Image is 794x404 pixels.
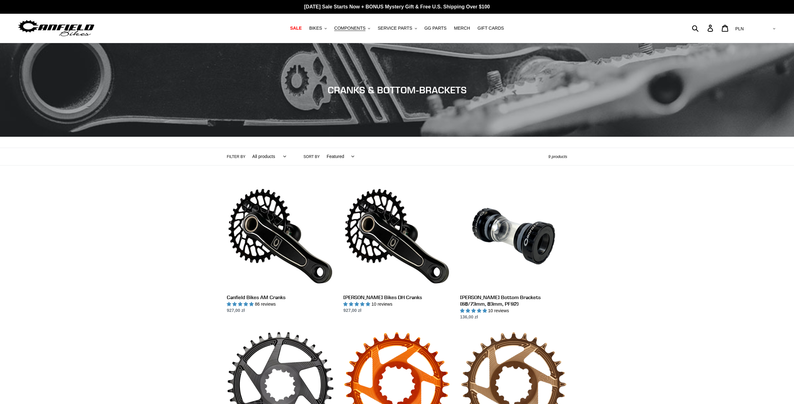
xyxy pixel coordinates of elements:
a: SALE [287,24,305,32]
span: CRANKS & BOTTOM-BRACKETS [328,84,467,96]
button: SERVICE PARTS [375,24,420,32]
span: BIKES [309,26,322,31]
label: Filter by [227,154,246,160]
span: COMPONENTS [334,26,365,31]
span: MERCH [454,26,470,31]
img: Canfield Bikes [17,18,95,38]
span: GG PARTS [424,26,447,31]
a: MERCH [451,24,473,32]
span: GIFT CARDS [478,26,504,31]
button: COMPONENTS [331,24,373,32]
label: Sort by [304,154,320,160]
span: 9 products [548,154,567,159]
span: SERVICE PARTS [378,26,412,31]
span: SALE [290,26,302,31]
button: BIKES [306,24,330,32]
a: GIFT CARDS [474,24,507,32]
input: Search [695,21,711,35]
a: GG PARTS [421,24,450,32]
